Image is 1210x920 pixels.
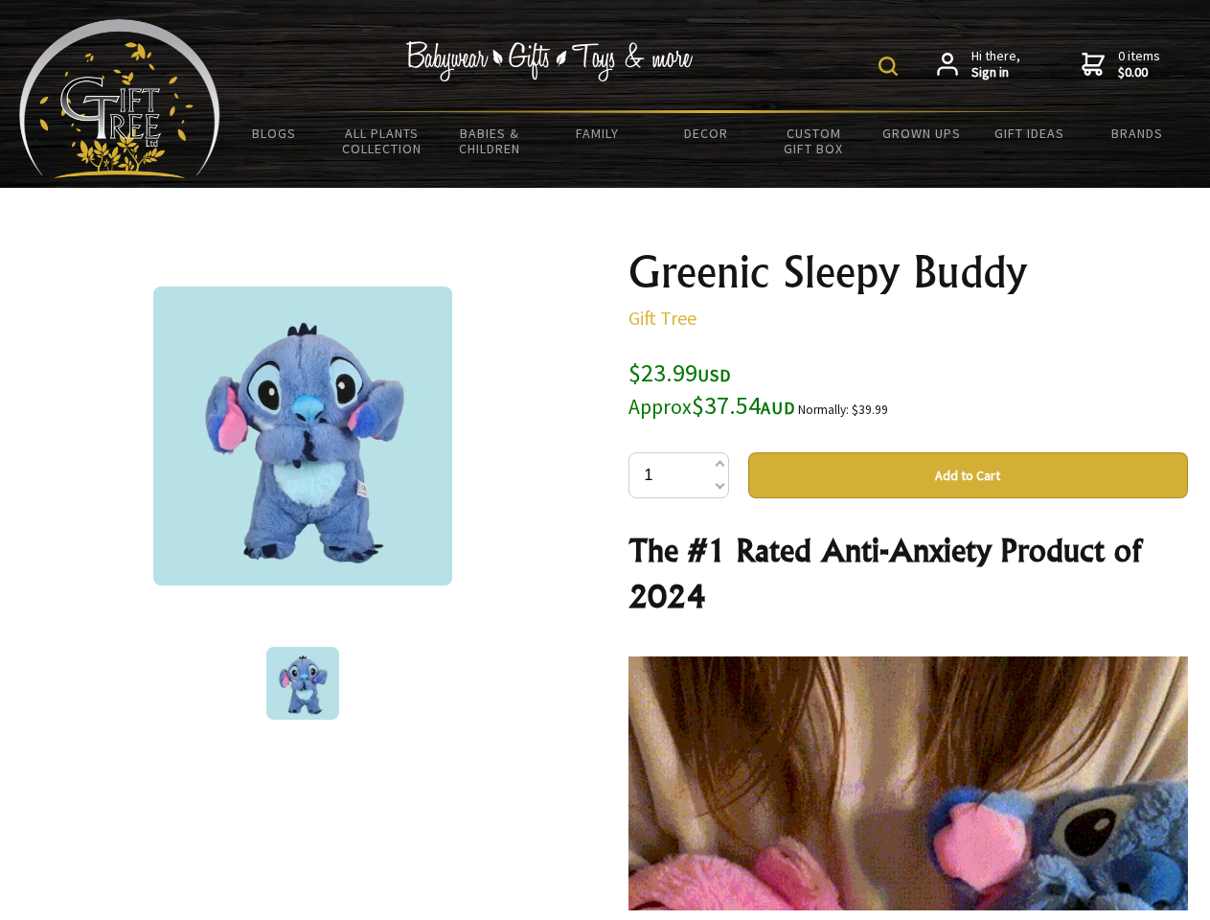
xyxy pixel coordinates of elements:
[329,113,437,169] a: All Plants Collection
[1118,64,1160,81] strong: $0.00
[971,64,1020,81] strong: Sign in
[1084,113,1192,153] a: Brands
[628,249,1188,295] h1: Greenic Sleepy Buddy
[879,57,898,76] img: product search
[867,113,975,153] a: Grown Ups
[436,113,544,169] a: Babies & Children
[153,287,452,586] img: Greenic Sleepy Buddy
[971,48,1020,81] span: Hi there,
[1082,48,1160,81] a: 0 items$0.00
[406,41,694,81] img: Babywear - Gifts - Toys & more
[628,306,696,330] a: Gift Tree
[628,356,795,421] span: $23.99 $37.54
[19,19,220,178] img: Babyware - Gifts - Toys and more...
[1118,47,1160,81] span: 0 items
[761,397,795,419] span: AUD
[697,364,731,386] span: USD
[798,402,888,418] small: Normally: $39.99
[760,113,868,169] a: Custom Gift Box
[266,647,339,720] img: Greenic Sleepy Buddy
[628,394,692,420] small: Approx
[628,531,1141,615] strong: The #1 Rated Anti-Anxiety Product of 2024
[748,452,1188,498] button: Add to Cart
[937,48,1020,81] a: Hi there,Sign in
[975,113,1084,153] a: Gift Ideas
[220,113,329,153] a: BLOGS
[651,113,760,153] a: Decor
[544,113,652,153] a: Family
